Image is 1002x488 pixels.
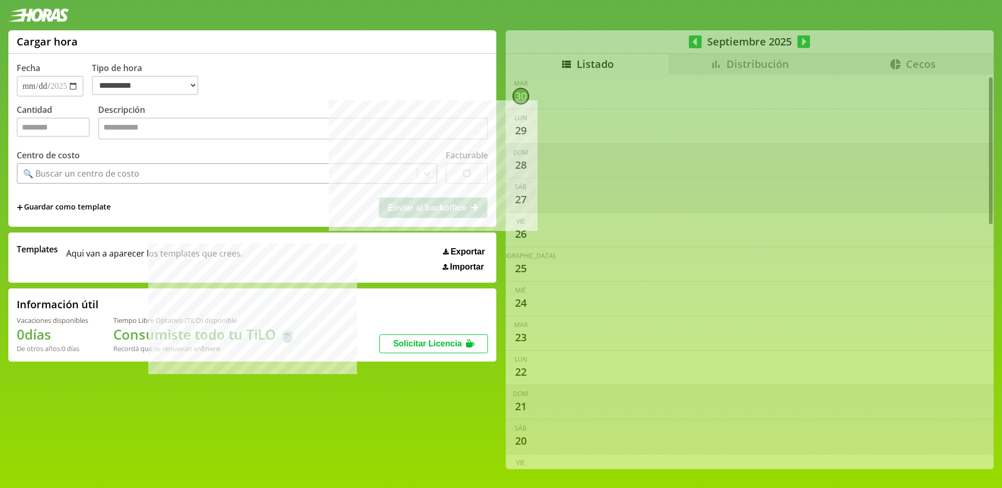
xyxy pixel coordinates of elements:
[17,202,111,213] span: +Guardar como template
[17,316,88,325] div: Vacaciones disponibles
[113,316,296,325] div: Tiempo Libre Optativo (TiLO) disponible
[17,297,99,311] h2: Información útil
[17,344,88,353] div: De otros años: 0 días
[17,62,40,74] label: Fecha
[66,243,243,272] span: Aqui van a aparecer los templates que crees.
[113,325,296,344] h1: Consumiste todo tu TiLO 🍵
[23,168,139,179] div: 🔍 Buscar un centro de costo
[92,62,207,97] label: Tipo de hora
[446,149,488,161] label: Facturable
[92,76,198,95] select: Tipo de hora
[17,202,23,213] span: +
[98,104,488,142] label: Descripción
[17,34,78,49] h1: Cargar hora
[379,334,488,353] button: Solicitar Licencia
[17,325,88,344] h1: 0 días
[450,247,485,257] span: Exportar
[17,118,90,137] input: Cantidad
[393,339,462,348] span: Solicitar Licencia
[201,344,220,353] b: Enero
[113,344,296,353] div: Recordá que se renuevan en
[17,149,80,161] label: Centro de costo
[450,262,484,272] span: Importar
[17,104,98,142] label: Cantidad
[8,8,69,22] img: logotipo
[17,243,58,255] span: Templates
[440,247,488,257] button: Exportar
[98,118,488,140] textarea: Descripción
